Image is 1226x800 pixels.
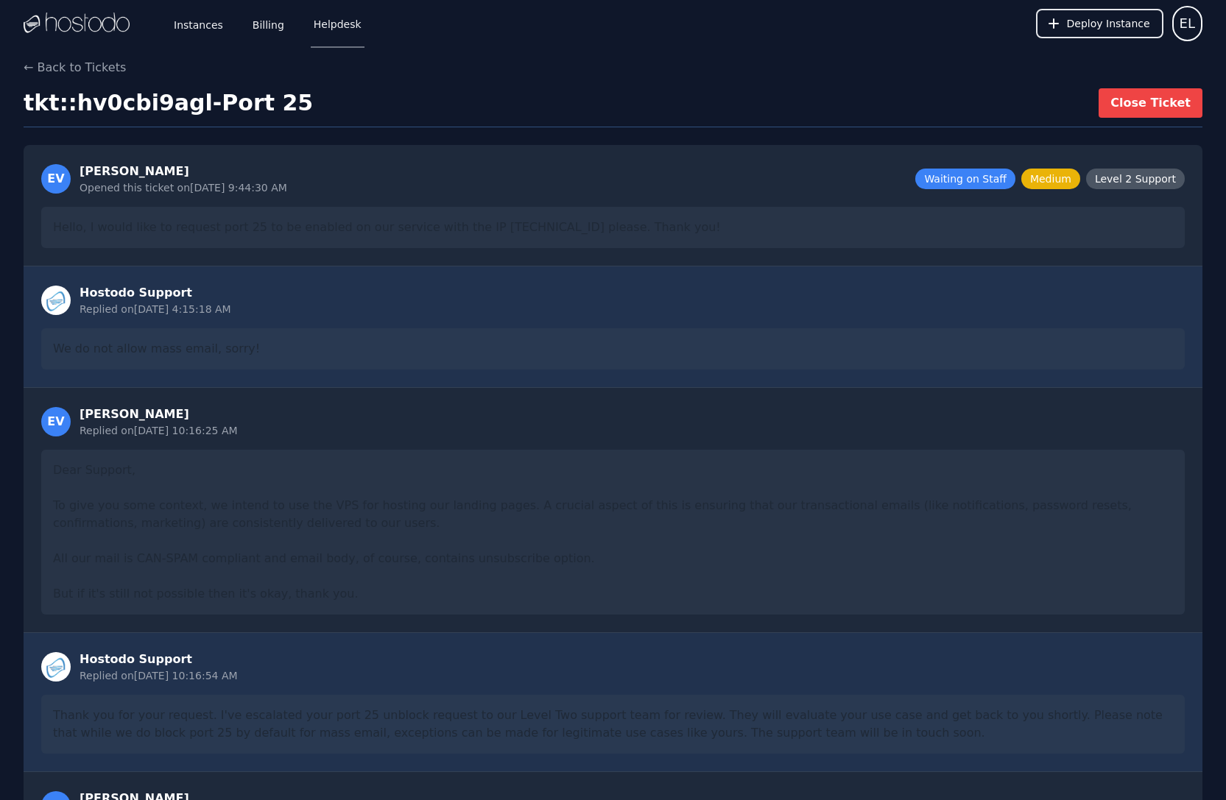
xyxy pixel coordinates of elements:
div: [PERSON_NAME] [80,163,287,180]
img: Staff [41,652,71,682]
div: EV [41,164,71,194]
div: Opened this ticket on [DATE] 9:44:30 AM [80,180,287,195]
div: Replied on [DATE] 4:15:18 AM [80,302,231,316]
div: [PERSON_NAME] [80,406,238,423]
span: EL [1180,13,1195,34]
div: Thank you for your request. I've escalated your port 25 unblock request to our Level Two support ... [41,695,1185,754]
div: Replied on [DATE] 10:16:54 AM [80,668,238,683]
button: ← Back to Tickets [24,59,126,77]
button: Close Ticket [1099,88,1202,118]
button: Deploy Instance [1036,9,1163,38]
button: User menu [1172,6,1202,41]
div: Hello, I would like to request port 25 to be enabled on our service with the IP [TECHNICAL_ID] pl... [41,207,1185,248]
h1: tkt::hv0cbi9agl - Port 25 [24,90,313,116]
img: Logo [24,13,130,35]
div: We do not allow mass email, sorry! [41,328,1185,369]
div: Hostodo Support [80,284,231,302]
span: Deploy Instance [1067,16,1150,31]
div: Replied on [DATE] 10:16:25 AM [80,423,238,438]
img: Staff [41,286,71,315]
span: Medium [1021,169,1080,189]
span: Level 2 Support [1086,169,1185,189]
div: Hostodo Support [80,651,238,668]
div: Dear Support, To give you some context, we intend to use the VPS for hosting our landing pages. A... [41,450,1185,615]
span: Waiting on Staff [915,169,1015,189]
div: EV [41,407,71,436]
